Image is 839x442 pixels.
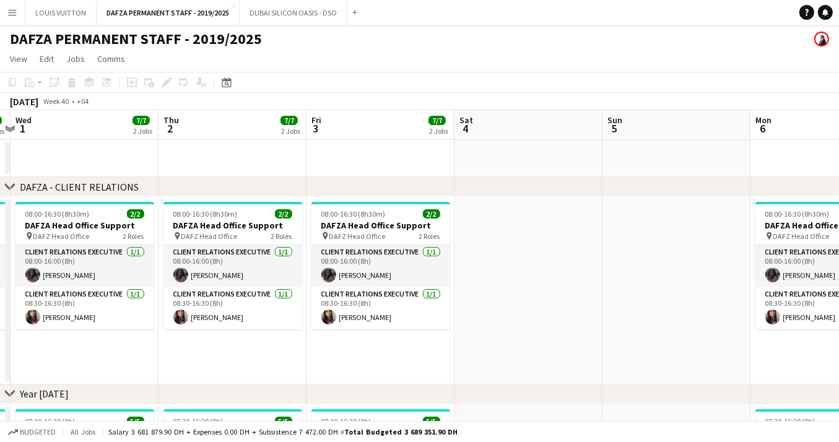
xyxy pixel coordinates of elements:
[755,115,772,126] span: Mon
[329,232,386,241] span: DAFZ Head Office
[133,116,150,125] span: 7/7
[311,220,450,231] h3: DAFZA Head Office Support
[15,245,154,287] app-card-role: Client Relations Executive1/108:00-16:00 (8h)[PERSON_NAME]
[163,287,302,329] app-card-role: Client Relations Executive1/108:30-16:30 (8h)[PERSON_NAME]
[310,121,321,136] span: 3
[163,245,302,287] app-card-role: Client Relations Executive1/108:00-16:00 (8h)[PERSON_NAME]
[163,115,179,126] span: Thu
[162,121,179,136] span: 2
[311,287,450,329] app-card-role: Client Relations Executive1/108:30-16:30 (8h)[PERSON_NAME]
[271,232,292,241] span: 2 Roles
[127,209,144,219] span: 2/2
[41,97,72,106] span: Week 40
[423,209,440,219] span: 2/2
[68,427,98,436] span: All jobs
[97,53,125,64] span: Comms
[61,51,90,67] a: Jobs
[344,427,458,436] span: Total Budgeted 3 689 351.90 DH
[20,428,56,436] span: Budgeted
[10,53,27,64] span: View
[14,121,32,136] span: 1
[814,32,829,46] app-user-avatar: Sarah Wannous
[33,232,90,241] span: DAFZ Head Office
[15,220,154,231] h3: DAFZA Head Office Support
[163,220,302,231] h3: DAFZA Head Office Support
[765,209,830,219] span: 08:00-16:30 (8h30m)
[275,209,292,219] span: 2/2
[25,417,76,426] span: 07:30-16:30 (9h)
[240,1,347,25] button: DUBAI SILICON OASIS - DSO
[35,51,59,67] a: Edit
[754,121,772,136] span: 6
[123,232,144,241] span: 2 Roles
[5,51,32,67] a: View
[15,202,154,329] app-job-card: 08:00-16:30 (8h30m)2/2DAFZA Head Office Support DAFZ Head Office2 RolesClient Relations Executive...
[419,232,440,241] span: 2 Roles
[311,202,450,329] app-job-card: 08:00-16:30 (8h30m)2/2DAFZA Head Office Support DAFZ Head Office2 RolesClient Relations Executive...
[311,115,321,126] span: Fri
[66,53,85,64] span: Jobs
[10,95,38,108] div: [DATE]
[108,427,458,436] div: Salary 3 681 879.90 DH + Expenses 0.00 DH + Subsistence 7 472.00 DH =
[15,115,32,126] span: Wed
[163,202,302,329] app-job-card: 08:00-16:30 (8h30m)2/2DAFZA Head Office Support DAFZ Head Office2 RolesClient Relations Executive...
[281,126,300,136] div: 2 Jobs
[25,1,97,25] button: LOUIS VUITTON
[181,232,238,241] span: DAFZ Head Office
[20,388,69,400] div: Year [DATE]
[40,53,54,64] span: Edit
[321,209,386,219] span: 08:00-16:30 (8h30m)
[25,209,90,219] span: 08:00-16:30 (8h30m)
[773,232,830,241] span: DAFZ Head Office
[133,126,152,136] div: 2 Jobs
[428,116,446,125] span: 7/7
[173,417,224,426] span: 07:30-16:30 (9h)
[275,417,292,426] span: 5/5
[280,116,298,125] span: 7/7
[15,287,154,329] app-card-role: Client Relations Executive1/108:30-16:30 (8h)[PERSON_NAME]
[127,417,144,426] span: 5/5
[607,115,622,126] span: Sun
[423,417,440,426] span: 5/5
[429,126,448,136] div: 2 Jobs
[173,209,238,219] span: 08:00-16:30 (8h30m)
[92,51,130,67] a: Comms
[77,97,89,106] div: +04
[458,121,473,136] span: 4
[6,425,58,439] button: Budgeted
[10,30,262,48] h1: DAFZA PERMANENT STAFF - 2019/2025
[765,417,815,426] span: 07:30-16:30 (9h)
[311,245,450,287] app-card-role: Client Relations Executive1/108:00-16:00 (8h)[PERSON_NAME]
[459,115,473,126] span: Sat
[20,181,139,193] div: DAFZA - CLIENT RELATIONS
[321,417,372,426] span: 07:30-16:30 (9h)
[97,1,240,25] button: DAFZA PERMANENT STAFF - 2019/2025
[606,121,622,136] span: 5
